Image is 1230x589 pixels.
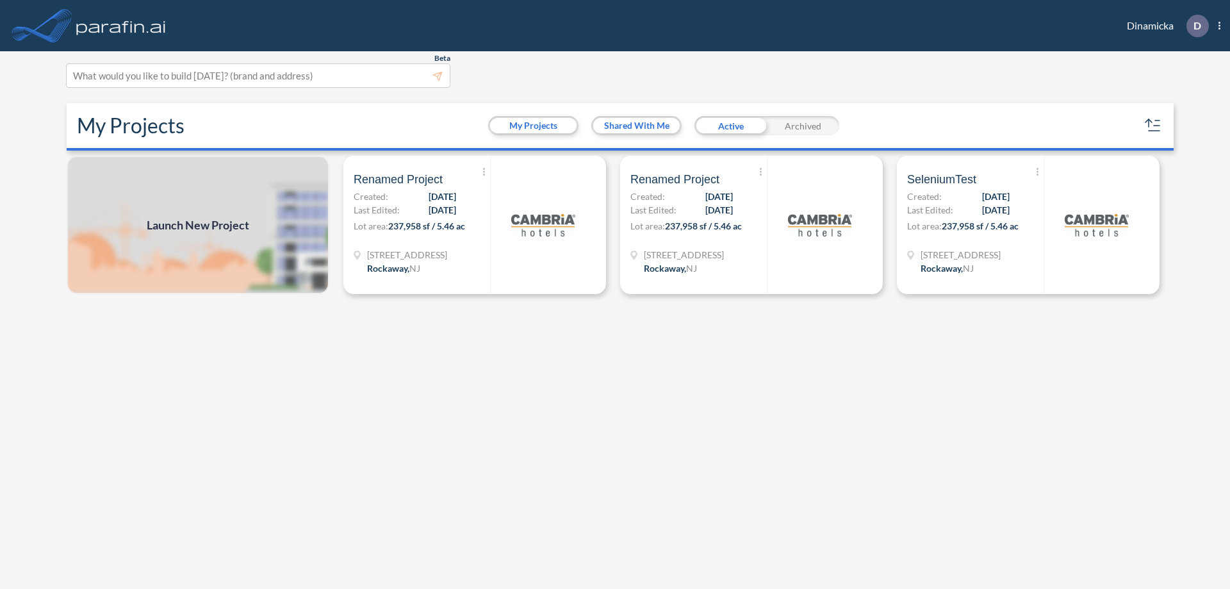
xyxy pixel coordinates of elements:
button: My Projects [490,118,577,133]
div: Archived [767,116,839,135]
span: Created: [354,190,388,203]
div: Rockaway, NJ [644,261,697,275]
p: D [1193,20,1201,31]
div: Active [694,116,767,135]
img: logo [511,193,575,257]
div: Rockaway, NJ [921,261,974,275]
span: Launch New Project [147,217,249,234]
div: Rockaway, NJ [367,261,420,275]
span: Beta [434,53,450,63]
span: SeleniumTest [907,172,976,187]
span: Lot area: [907,220,942,231]
span: Rockaway , [921,263,963,274]
span: [DATE] [982,190,1010,203]
span: Lot area: [630,220,665,231]
span: Created: [630,190,665,203]
span: Last Edited: [907,203,953,217]
span: [DATE] [705,203,733,217]
button: Shared With Me [593,118,680,133]
a: Launch New Project [67,156,329,294]
span: Last Edited: [630,203,676,217]
img: logo [788,193,852,257]
button: sort [1143,115,1163,136]
span: Created: [907,190,942,203]
img: logo [1065,193,1129,257]
span: NJ [409,263,420,274]
span: NJ [963,263,974,274]
span: [DATE] [429,203,456,217]
span: Lot area: [354,220,388,231]
span: Rockaway , [367,263,409,274]
h2: My Projects [77,113,184,138]
span: NJ [686,263,697,274]
div: Dinamicka [1108,15,1220,37]
span: 237,958 sf / 5.46 ac [388,220,465,231]
span: [DATE] [982,203,1010,217]
img: logo [74,13,168,38]
span: 237,958 sf / 5.46 ac [665,220,742,231]
span: Renamed Project [630,172,719,187]
span: [DATE] [705,190,733,203]
span: 321 Mt Hope Ave [367,248,447,261]
span: [DATE] [429,190,456,203]
span: 321 Mt Hope Ave [921,248,1001,261]
span: 321 Mt Hope Ave [644,248,724,261]
span: Last Edited: [354,203,400,217]
img: add [67,156,329,294]
span: Rockaway , [644,263,686,274]
span: 237,958 sf / 5.46 ac [942,220,1019,231]
span: Renamed Project [354,172,443,187]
